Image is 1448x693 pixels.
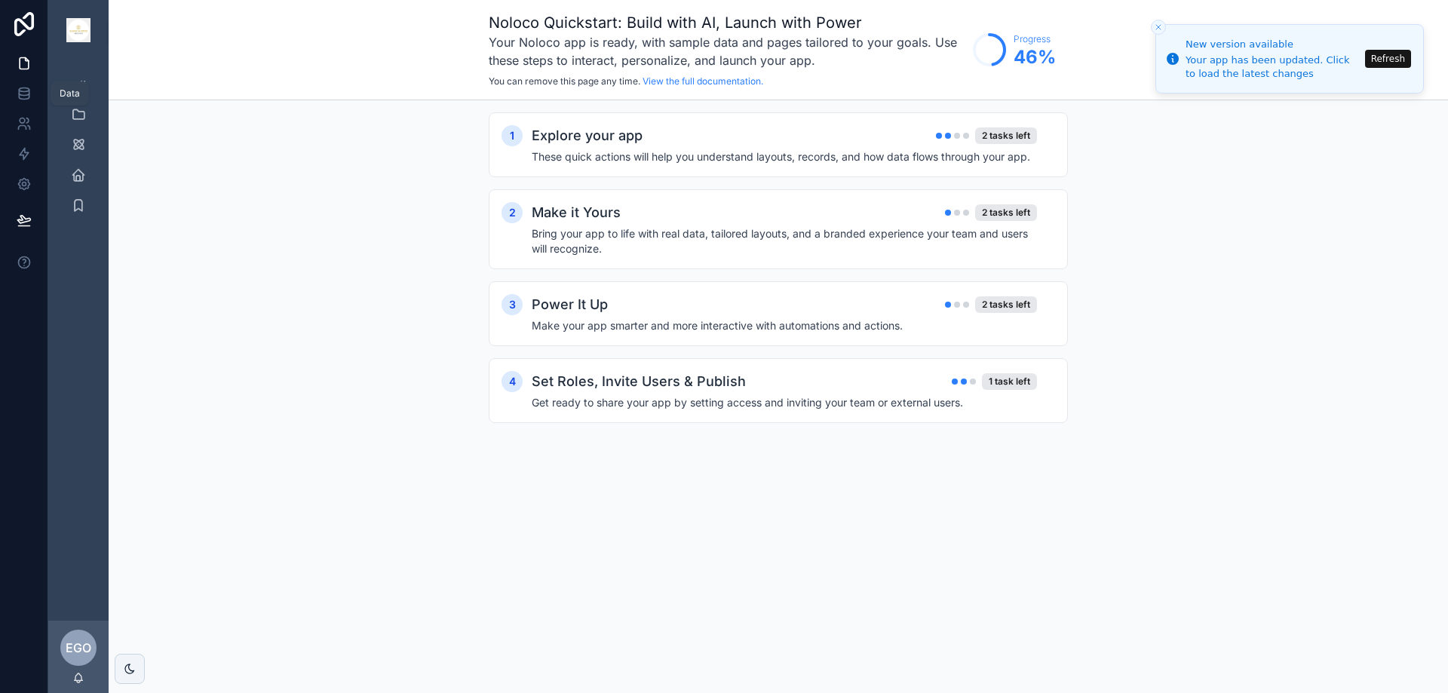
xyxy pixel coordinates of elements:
span: EGO [66,639,91,657]
h1: Noloco Quickstart: Build with AI, Launch with Power [489,12,965,33]
a: View the full documentation. [643,75,763,87]
div: scrollable content [48,60,109,238]
button: Refresh [1365,50,1411,68]
h3: Your Noloco app is ready, with sample data and pages tailored to your goals. Use these steps to i... [489,33,965,69]
span: 46 % [1014,45,1056,69]
img: App logo [66,18,90,42]
button: Close toast [1151,20,1166,35]
div: Your app has been updated. Click to load the latest changes [1186,54,1361,81]
span: You can remove this page any time. [489,75,640,87]
span: Progress [1014,33,1056,45]
div: Data [60,87,80,100]
div: New version available [1186,37,1361,52]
